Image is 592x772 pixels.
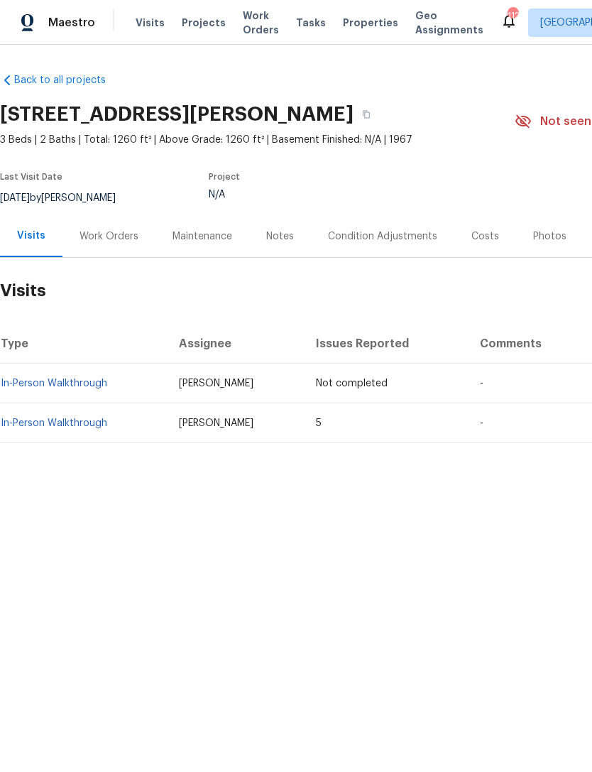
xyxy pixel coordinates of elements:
div: Photos [533,229,566,244]
span: Visits [136,16,165,30]
div: Costs [471,229,499,244]
div: Maintenance [172,229,232,244]
div: Notes [266,229,294,244]
span: Work Orders [243,9,279,37]
div: 112 [508,9,517,23]
span: [PERSON_NAME] [179,418,253,428]
th: Issues Reported [305,324,468,364]
div: Condition Adjustments [328,229,437,244]
span: Project [209,173,240,181]
span: 5 [316,418,322,428]
span: Properties [343,16,398,30]
span: Projects [182,16,226,30]
button: Copy Address [353,102,379,127]
th: Assignee [168,324,305,364]
span: - [480,418,483,428]
div: N/A [209,190,481,200]
div: Visits [17,229,45,243]
span: Not completed [316,379,388,388]
span: Tasks [296,18,326,28]
span: [PERSON_NAME] [179,379,253,388]
a: In-Person Walkthrough [1,379,107,388]
span: Maestro [48,16,95,30]
span: - [480,379,483,388]
div: Work Orders [80,229,138,244]
a: In-Person Walkthrough [1,418,107,428]
span: Geo Assignments [415,9,483,37]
